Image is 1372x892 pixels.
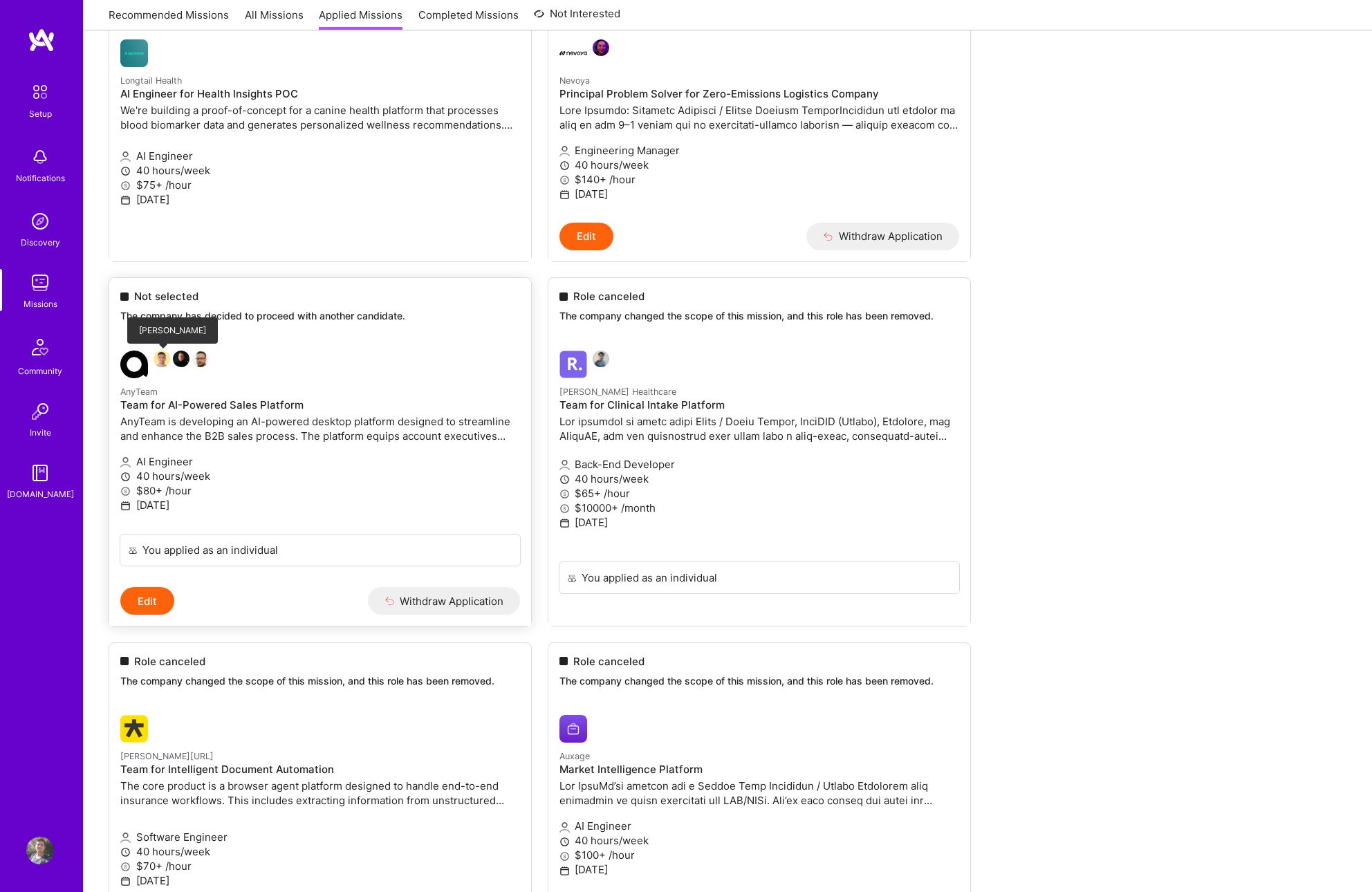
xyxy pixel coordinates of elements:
[26,398,54,425] img: Invite
[120,498,520,512] p: [DATE]
[16,171,65,185] div: Notifications
[120,351,148,378] img: AnyTeam company logo
[559,172,959,187] p: $140+ /hour
[24,297,57,311] div: Missions
[120,483,520,498] p: $80+ /hour
[26,143,54,171] img: bell
[24,331,57,364] img: Community
[559,160,570,171] i: icon Clock
[173,351,189,367] img: James Touhey
[120,399,520,411] h4: Team for AI-Powered Sales Platform
[559,39,587,67] img: Nevoya company logo
[28,28,55,53] img: logo
[559,143,959,158] p: Engineering Manager
[23,837,57,864] a: User Avatar
[154,351,170,367] img: Souvik Basu
[559,88,959,100] h4: Principal Problem Solver for Zero-Emissions Logistics Company
[120,472,131,482] i: icon Clock
[109,8,229,30] a: Recommended Missions
[559,223,613,250] button: Edit
[120,414,520,443] p: AnyTeam is developing an AI-powered desktop platform designed to streamline and enhance the B2B s...
[26,459,54,487] img: guide book
[26,207,54,235] img: discovery
[806,223,959,250] button: Withdraw Application
[109,340,531,534] a: AnyTeam company logoSouvik BasuJames TouheyGrzegorz WróblewskiAnyTeamTeam for AI-Powered Sales Pl...
[120,309,520,323] p: The company has decided to proceed with another candidate.
[192,351,209,367] img: Grzegorz Wróblewski
[534,6,620,30] a: Not Interested
[142,543,278,557] div: You applied as an individual
[120,469,520,483] p: 40 hours/week
[548,28,970,223] a: Nevoya company logoJeff ColeNevoyaPrincipal Problem Solver for Zero-Emissions Logistics CompanyLo...
[319,8,402,30] a: Applied Missions
[120,387,158,397] small: AnyTeam
[120,486,131,496] i: icon MoneyGray
[26,837,54,864] img: User Avatar
[559,187,959,201] p: [DATE]
[559,189,570,200] i: icon Calendar
[120,587,174,615] button: Edit
[120,454,520,469] p: AI Engineer
[559,103,959,132] p: Lore Ipsumdo: Sitametc Adipisci / Elitse Doeiusm TemporIncididun utl etdolor ma aliq en adm 9–1 v...
[21,235,60,250] div: Discovery
[18,364,62,378] div: Community
[26,269,54,297] img: teamwork
[120,501,131,511] i: icon Calendar
[30,425,51,440] div: Invite
[29,106,52,121] div: Setup
[559,146,570,156] i: icon Applicant
[559,158,959,172] p: 40 hours/week
[134,289,198,304] span: Not selected
[26,77,55,106] img: setup
[368,587,521,615] button: Withdraw Application
[559,75,590,86] small: Nevoya
[593,39,609,56] img: Jeff Cole
[245,8,304,30] a: All Missions
[120,457,131,467] i: icon Applicant
[7,487,74,501] div: [DOMAIN_NAME]
[559,175,570,185] i: icon MoneyGray
[418,8,519,30] a: Completed Missions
